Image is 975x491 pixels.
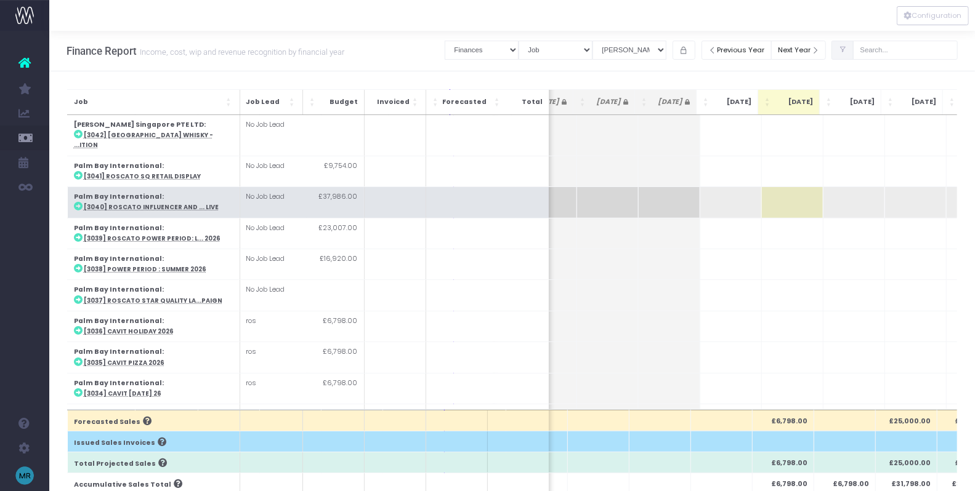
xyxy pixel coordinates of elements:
span: Aug 25: Activate to sort [703,96,710,108]
th: £6,798.00 [753,410,814,431]
td: No Job Lead [240,156,306,186]
h3: Finance Report [67,45,344,57]
abbr: [3038] Power Period : Summer 2026 [83,265,206,273]
abbr: [3035] Cavit Pizza 2026 [83,359,164,367]
span: [DATE] [589,97,628,107]
td: : [67,404,240,435]
span: Job: Activate to sort [225,96,233,108]
span: [DATE] [774,97,813,107]
abbr: [3041] Roscato SQ Retail Display [83,172,200,180]
abbr: [3040] Roscato Influencer and Consumer Social Assets Live [83,203,218,211]
td: : [67,187,240,218]
td: £6,798.00 [302,311,364,341]
span: Issued Sales Invoices [73,438,155,448]
td: : [67,156,240,186]
span: Forecasted [442,97,487,107]
small: Income, cost, wip and revenue recognition by financial year [137,45,344,57]
td: £37,986.00 [302,187,364,218]
td: : [67,249,240,280]
td: : [67,373,240,404]
strong: Palm Bay International [73,161,161,170]
th: £25,000.00 [876,452,937,473]
span: Budget [319,97,358,107]
td: ros [240,342,306,373]
td: ros [240,404,306,435]
td: £9,754.00 [302,156,364,186]
span: Budget: Activate to sort [309,96,317,108]
button: Next Year [771,41,827,60]
button: Configuration [897,6,969,25]
td: : [67,115,240,156]
td: No Job Lead [240,115,306,156]
span: [DATE] [836,97,875,107]
td: £6,798.00 [302,373,364,404]
span: Total [504,97,543,107]
strong: Palm Bay International [73,285,161,294]
span: Dec 25: Activate to sort [949,96,957,108]
th: £25,000.00 [876,410,937,431]
td: £6,798.00 [302,342,364,373]
span: Forecasted Sales [73,417,140,427]
span: Jul 25 <i class="fa fa-lock"></i>: Activate to sort [641,96,649,108]
span: Invoiced [371,97,410,107]
td: : [67,218,240,249]
span: Nov 25: Activate to sort [888,96,895,108]
div: Vertical button group [897,6,969,25]
span: [DATE] [713,97,751,107]
abbr: [3039] Roscato Power Period: Loyalty 2026 [83,234,220,242]
td: No Job Lead [240,280,306,311]
button: Previous Year [702,41,772,60]
td: No Job Lead [240,218,306,249]
strong: Palm Bay International [73,192,161,201]
span: Forecasted: Activate to sort [432,96,440,108]
span: Job Lead: Activate to sort [289,96,296,108]
abbr: [3042] Highland Park Whisky - 2027 LNY Limited Edition [73,131,212,149]
span: Job [73,97,223,107]
abbr: [3036] Cavit Holiday 2026 [83,327,173,335]
td: No Job Lead [240,187,306,218]
span: Oct 25: Activate to sort [826,96,833,108]
td: £16,920.00 [302,249,364,280]
td: : [67,342,240,373]
abbr: [3037] Roscato Star Quality Launch Campaign [83,297,222,305]
strong: Palm Bay International [73,254,161,263]
th: £6,798.00 [753,452,814,473]
span: Sep 25: Activate to sort [764,96,772,108]
input: Search... [853,41,958,60]
span: Total Projected Sales [73,459,155,469]
td: £23,007.00 [302,218,364,249]
strong: Palm Bay International [73,347,161,356]
td: £6,798.00 [302,404,364,435]
strong: Palm Bay International [73,223,161,233]
span: Accumulative Sales Total [73,480,171,490]
img: images/default_profile_image.png [15,466,34,485]
span: Jun 25 <i class="fa fa-lock"></i>: Activate to sort [580,96,587,108]
abbr: [3034] Cavit Ferragosto 26 [83,389,161,397]
td: : [67,280,240,311]
td: : [67,311,240,341]
span: [DATE] [651,97,690,107]
td: ros [240,373,306,404]
span: Total: Activate to sort [494,96,501,108]
span: Job Lead [246,97,286,107]
strong: Palm Bay International [73,316,161,325]
strong: Palm Bay International [73,378,161,388]
td: No Job Lead [240,249,306,280]
span: Invoiced: Activate to sort [412,96,419,108]
span: [DATE] [897,97,936,107]
strong: [PERSON_NAME] Singapore PTE LTD [73,120,203,129]
td: ros [240,311,306,341]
